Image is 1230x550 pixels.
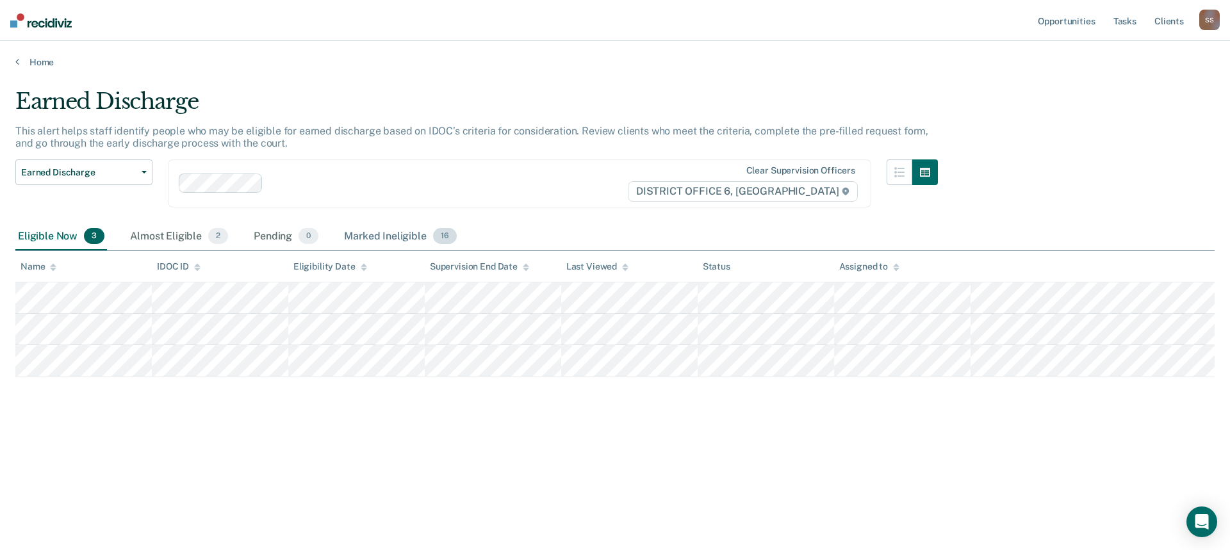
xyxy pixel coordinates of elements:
div: Pending0 [251,223,321,251]
span: DISTRICT OFFICE 6, [GEOGRAPHIC_DATA] [628,181,858,202]
div: Almost Eligible2 [127,223,231,251]
span: Earned Discharge [21,167,136,178]
span: 0 [299,228,318,245]
div: Open Intercom Messenger [1186,506,1217,537]
div: Eligibility Date [293,261,367,272]
div: Marked Ineligible16 [341,223,459,251]
div: Earned Discharge [15,88,938,125]
button: Earned Discharge [15,159,152,185]
div: Supervision End Date [430,261,529,272]
span: 16 [433,228,457,245]
div: IDOC ID [157,261,201,272]
a: Home [15,56,1215,68]
div: Name [20,261,56,272]
img: Recidiviz [10,13,72,28]
div: Assigned to [839,261,899,272]
div: S S [1199,10,1220,30]
div: Status [703,261,730,272]
button: SS [1199,10,1220,30]
div: Clear supervision officers [746,165,855,176]
div: Eligible Now3 [15,223,107,251]
span: 2 [208,228,228,245]
div: Last Viewed [566,261,628,272]
span: 3 [84,228,104,245]
p: This alert helps staff identify people who may be eligible for earned discharge based on IDOC’s c... [15,125,928,149]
